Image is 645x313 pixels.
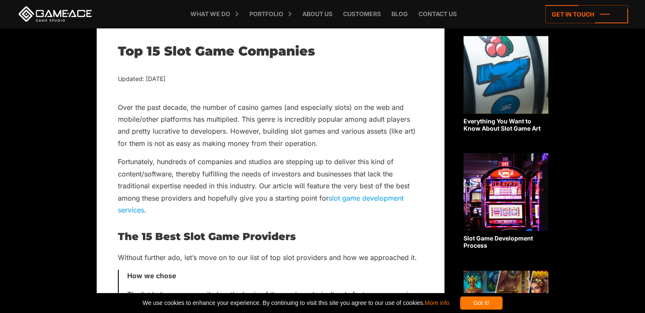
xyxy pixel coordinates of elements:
[464,36,548,132] a: Everything You Want to Know About Slot Game Art
[460,296,503,310] div: Got it!
[464,153,548,231] img: Related
[118,101,423,150] p: Over the past decade, the number of casino games (and especially slots) on the web and mobile/oth...
[142,296,449,310] span: We use cookies to enhance your experience. By continuing to visit this site you agree to our use ...
[118,74,423,84] div: Updated: [DATE]
[118,252,423,263] p: Without further ado, let’s move on to our list of top slot providers and how we approached it.
[424,299,449,306] a: More info
[545,5,628,23] a: Get in touch
[118,44,423,59] h1: Top 15 Slot Game Companies
[127,270,423,282] p: How we chose
[118,156,423,216] p: Fortunately, hundreds of companies and studios are stepping up to deliver this kind of content/so...
[464,36,548,114] img: Related
[464,153,548,249] a: Slot Game Development Process
[118,231,423,242] h2: The 15 Best Slot Game Providers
